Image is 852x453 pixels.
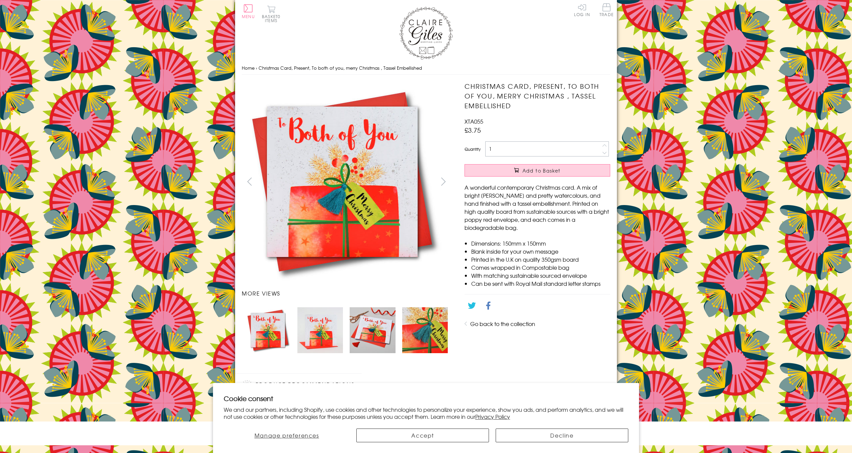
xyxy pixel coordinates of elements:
h2: Cookie consent [224,394,628,403]
a: Privacy Policy [475,412,510,420]
button: Manage preferences [224,429,350,442]
button: Basket0 items [262,5,280,22]
h2: Product recommendations [242,380,355,390]
li: Carousel Page 3 [346,304,399,356]
li: Comes wrapped in Compostable bag [471,263,610,271]
a: Log In [574,3,590,16]
img: Christmas Card, Present, To both of you, merry Christmas , Tassel Embellished [402,307,448,353]
img: Christmas Card, Present, To both of you, merry Christmas , Tassel Embellished [297,307,343,353]
span: Add to Basket [522,167,561,174]
span: Manage preferences [255,431,319,439]
button: Decline [496,429,628,442]
p: We and our partners, including Shopify, use cookies and other technologies to personalize your ex... [224,406,628,420]
li: Can be sent with Royal Mail standard letter stamps [471,279,610,287]
button: prev [242,174,257,189]
span: XTA055 [465,117,483,125]
img: Claire Giles Greetings Cards [399,7,453,60]
li: Carousel Page 2 [294,304,346,356]
ul: Carousel Pagination [242,304,451,356]
span: 0 items [265,13,280,23]
li: Carousel Page 4 [399,304,451,356]
li: Blank inside for your own message [471,247,610,255]
li: Printed in the U.K on quality 350gsm board [471,255,610,263]
button: Menu [242,4,255,18]
button: Accept [356,429,489,442]
h1: Christmas Card, Present, To both of you, merry Christmas , Tassel Embellished [465,81,610,110]
img: Christmas Card, Present, To both of you, merry Christmas , Tassel Embellished [451,81,652,282]
label: Quantity [465,146,481,152]
img: Christmas Card, Present, To both of you, merry Christmas , Tassel Embellished [350,307,395,353]
img: Christmas Card, Present, To both of you, merry Christmas , Tassel Embellished [242,81,443,282]
button: Add to Basket [465,164,610,177]
h3: More views [242,289,451,297]
li: Dimensions: 150mm x 150mm [471,239,610,247]
span: Trade [599,3,614,16]
span: £3.75 [465,125,481,135]
li: With matching sustainable sourced envelope [471,271,610,279]
nav: breadcrumbs [242,61,610,75]
img: Christmas Card, Present, To both of you, merry Christmas , Tassel Embellished [245,307,291,353]
span: Menu [242,13,255,19]
a: Trade [599,3,614,18]
a: Go back to the collection [470,320,535,328]
li: Carousel Page 1 (Current Slide) [242,304,294,356]
p: A wonderful contemporary Christmas card. A mix of bright [PERSON_NAME] and pretty watercolours, a... [465,183,610,232]
span: Christmas Card, Present, To both of you, merry Christmas , Tassel Embellished [259,65,422,71]
a: Home [242,65,255,71]
span: › [256,65,257,71]
button: next [436,174,451,189]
